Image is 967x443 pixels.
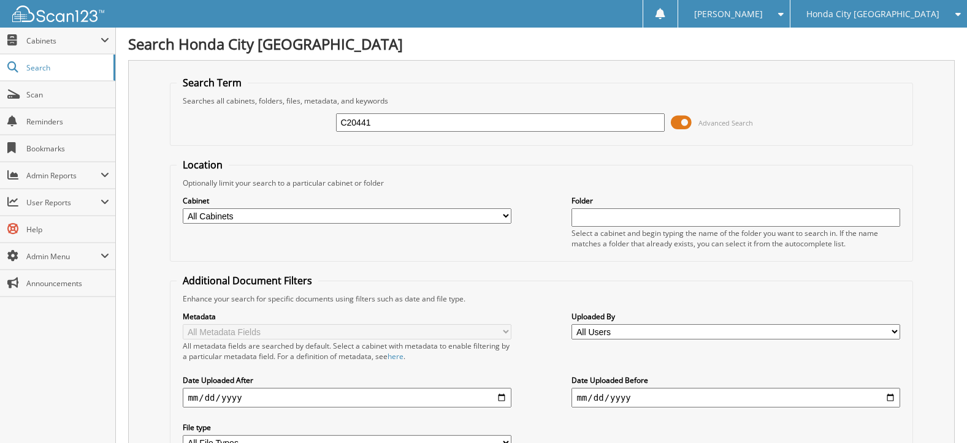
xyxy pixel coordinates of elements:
div: Enhance your search for specific documents using filters such as date and file type. [177,293,906,304]
div: Select a cabinet and begin typing the name of the folder you want to search in. If the name match... [571,228,900,249]
div: Optionally limit your search to a particular cabinet or folder [177,178,906,188]
span: Announcements [26,278,109,289]
legend: Additional Document Filters [177,274,318,287]
label: Metadata [183,311,511,322]
span: Search [26,62,107,73]
div: Searches all cabinets, folders, files, metadata, and keywords [177,96,906,106]
span: Honda City [GEOGRAPHIC_DATA] [806,10,939,18]
span: Admin Menu [26,251,101,262]
span: [PERSON_NAME] [694,10,763,18]
span: Help [26,224,109,235]
span: Cabinets [26,36,101,46]
span: Admin Reports [26,170,101,181]
span: Advanced Search [698,118,753,127]
label: Folder [571,195,900,206]
label: Uploaded By [571,311,900,322]
label: Date Uploaded After [183,375,511,385]
span: User Reports [26,197,101,208]
label: Date Uploaded Before [571,375,900,385]
img: scan123-logo-white.svg [12,6,104,22]
label: Cabinet [183,195,511,206]
h1: Search Honda City [GEOGRAPHIC_DATA] [128,34,955,54]
legend: Search Term [177,76,248,89]
div: All metadata fields are searched by default. Select a cabinet with metadata to enable filtering b... [183,341,511,362]
input: end [571,388,900,407]
a: here [388,351,403,362]
iframe: Chat Widget [906,384,967,443]
span: Reminders [26,116,109,127]
label: File type [183,422,511,433]
input: start [183,388,511,407]
legend: Location [177,158,229,172]
span: Scan [26,89,109,100]
span: Bookmarks [26,143,109,154]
